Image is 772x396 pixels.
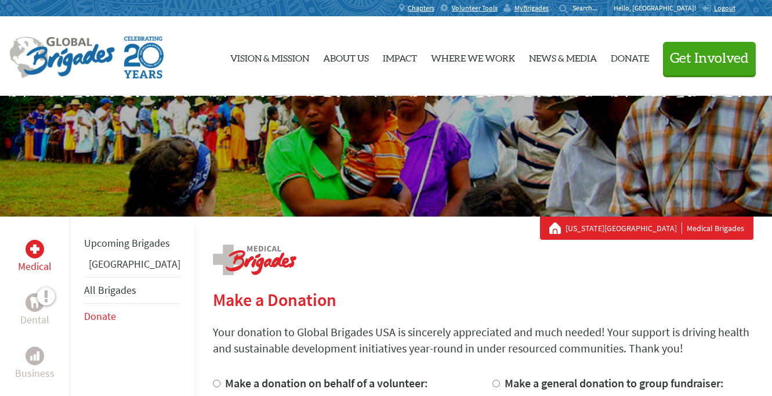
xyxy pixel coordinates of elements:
[84,231,180,256] li: Upcoming Brigades
[30,297,39,308] img: Dental
[514,3,549,13] span: MyBrigades
[225,376,428,390] label: Make a donation on behalf of a volunteer:
[84,309,116,323] a: Donate
[89,257,180,271] a: [GEOGRAPHIC_DATA]
[20,312,49,328] p: Dental
[18,240,52,275] a: MedicalMedical
[566,222,682,234] a: [US_STATE][GEOGRAPHIC_DATA]
[30,244,39,254] img: Medical
[505,376,724,390] label: Make a general donation to group fundraiser:
[549,222,744,234] div: Medical Brigades
[9,37,115,78] img: Global Brigades Logo
[26,240,44,258] div: Medical
[408,3,434,13] span: Chapters
[611,26,649,87] a: Donate
[15,365,55,381] p: Business
[714,3,735,12] span: Logout
[18,258,52,275] p: Medical
[84,236,170,250] a: Upcoming Brigades
[572,3,606,12] input: Search...
[670,52,749,66] span: Get Involved
[452,3,498,13] span: Volunteer Tools
[84,283,136,297] a: All Brigades
[20,293,49,328] a: DentalDental
[529,26,597,87] a: News & Media
[26,347,44,365] div: Business
[323,26,369,87] a: About Us
[614,3,702,13] p: Hello, [GEOGRAPHIC_DATA]!
[213,289,753,310] h2: Make a Donation
[383,26,417,87] a: Impact
[124,37,164,78] img: Global Brigades Celebrating 20 Years
[213,244,296,275] img: logo-medical.png
[213,324,753,357] p: Your donation to Global Brigades USA is sincerely appreciated and much needed! Your support is dr...
[431,26,515,87] a: Where We Work
[26,293,44,312] div: Dental
[702,3,735,13] a: Logout
[30,351,39,361] img: Business
[663,42,756,75] button: Get Involved
[15,347,55,381] a: BusinessBusiness
[84,304,180,329] li: Donate
[84,256,180,277] li: Guatemala
[84,277,180,304] li: All Brigades
[230,26,309,87] a: Vision & Mission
